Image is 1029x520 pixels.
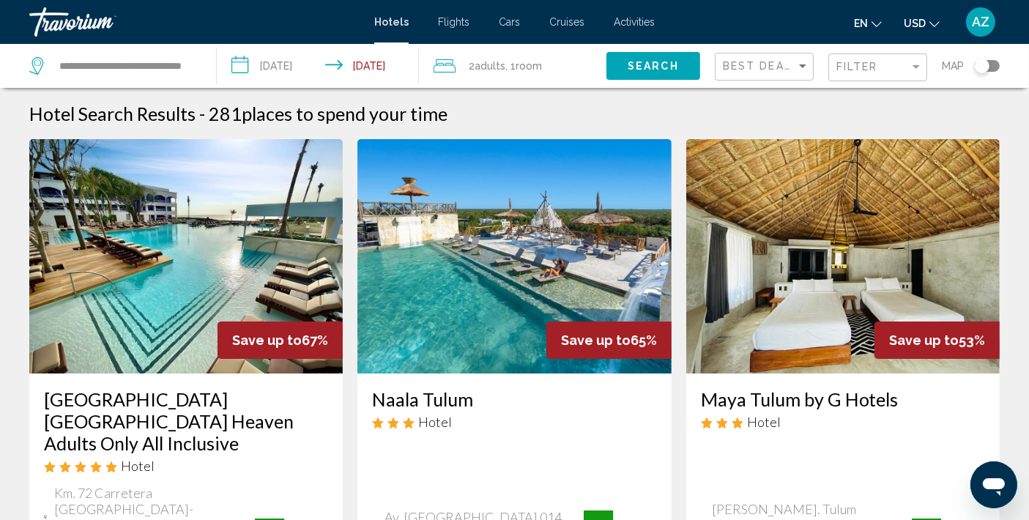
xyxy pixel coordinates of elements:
[962,7,1000,37] button: User Menu
[972,15,989,29] span: AZ
[44,458,328,474] div: 5 star Hotel
[374,16,409,28] a: Hotels
[199,103,205,125] span: -
[372,388,656,410] a: Naala Tulum
[469,56,505,76] span: 2
[418,414,452,430] span: Hotel
[357,139,671,374] img: Hotel image
[242,103,447,125] span: places to spend your time
[964,59,1000,73] button: Toggle map
[836,61,878,73] span: Filter
[475,60,505,72] span: Adults
[747,414,781,430] span: Hotel
[854,12,882,34] button: Change language
[970,461,1017,508] iframe: Button to launch messaging window
[723,61,809,73] mat-select: Sort by
[614,16,655,28] a: Activities
[218,322,343,359] div: 67%
[686,139,1000,374] img: Hotel image
[44,388,328,454] a: [GEOGRAPHIC_DATA] [GEOGRAPHIC_DATA] Heaven Adults Only All Inclusive
[209,103,447,125] h2: 281
[232,333,302,348] span: Save up to
[419,44,606,88] button: Travelers: 2 adults, 0 children
[499,16,520,28] a: Cars
[546,322,672,359] div: 65%
[701,388,985,410] a: Maya Tulum by G Hotels
[29,7,360,37] a: Travorium
[904,18,926,29] span: USD
[889,333,959,348] span: Save up to
[723,60,800,72] span: Best Deals
[874,322,1000,359] div: 53%
[628,61,679,73] span: Search
[561,333,631,348] span: Save up to
[854,18,868,29] span: en
[505,56,542,76] span: , 1
[29,103,196,125] h1: Hotel Search Results
[942,56,964,76] span: Map
[516,60,542,72] span: Room
[606,52,700,79] button: Search
[217,44,419,88] button: Check-in date: Nov 9, 2025 Check-out date: Nov 16, 2025
[121,458,155,474] span: Hotel
[701,414,985,430] div: 3 star Hotel
[904,12,940,34] button: Change currency
[828,53,927,83] button: Filter
[549,16,584,28] a: Cruises
[29,139,343,374] img: Hotel image
[438,16,469,28] a: Flights
[372,414,656,430] div: 3 star Hotel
